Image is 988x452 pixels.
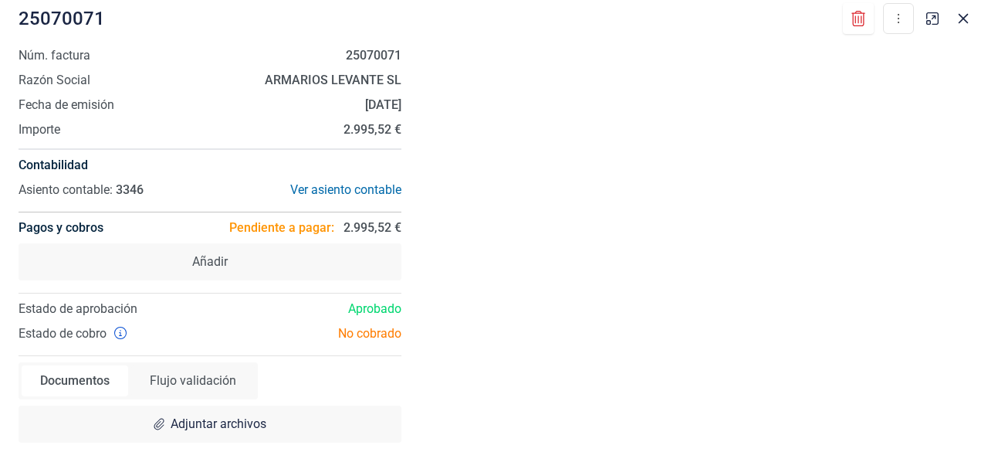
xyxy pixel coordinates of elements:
span: Adjuntar archivos [171,415,266,433]
div: Aprobado [210,300,413,318]
span: Importe [19,121,60,139]
span: Estado de cobro [19,325,107,343]
strong: [DATE] [365,97,401,112]
div: Documentos [22,365,128,396]
span: Pendiente a pagar: [229,219,334,237]
span: 25070071 [19,6,105,31]
span: Núm. factura [19,46,90,65]
span: Asiento contable: [19,182,113,197]
strong: ARMARIOS LEVANTE SL [265,73,401,87]
span: Añadir [192,253,228,271]
div: Flujo validación [131,365,255,396]
span: Estado de aprobación [19,301,137,316]
h4: Contabilidad [19,156,401,175]
strong: 2.995,52 € [343,122,401,137]
strong: 25070071 [346,48,401,63]
span: 3346 [116,182,144,197]
span: Razón Social [19,71,90,90]
div: Adjuntar archivos [19,406,401,443]
div: No cobrado [210,325,413,343]
h4: Pagos y cobros [19,212,103,243]
div: Ver asiento contable [210,181,401,199]
span: 2.995,52 € [343,219,401,237]
span: Fecha de emisión [19,96,114,114]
